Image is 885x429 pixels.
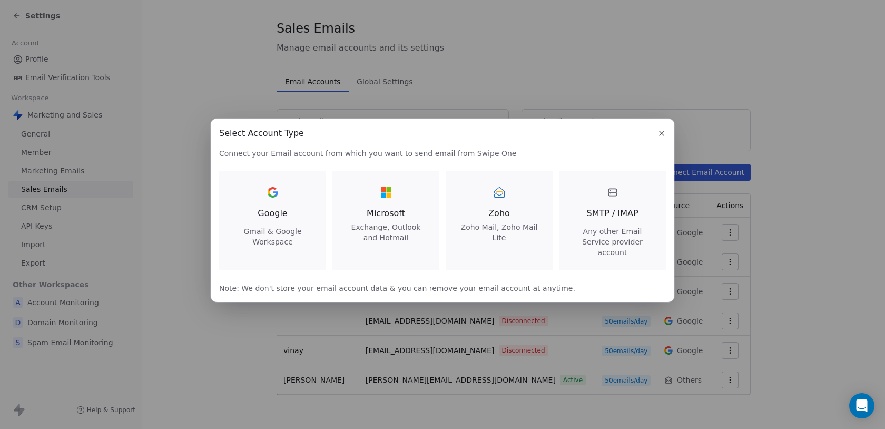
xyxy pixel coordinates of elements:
[458,207,540,220] span: Zoho
[219,148,666,159] span: Connect your Email account from which you want to send email from Swipe One
[219,127,304,140] span: Select Account Type
[258,207,287,220] span: Google
[572,226,653,258] span: Any other Email Service provider account
[586,207,638,220] span: SMTP / IMAP
[219,283,666,294] span: Note: We don't store your email account data & you can remove your email account at anytime.
[232,226,313,247] span: Gmail & Google Workspace
[345,207,427,220] span: Microsoft
[458,222,540,243] span: Zoho Mail, Zoho Mail Lite
[345,222,427,243] span: Exchange, Outlook and Hotmail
